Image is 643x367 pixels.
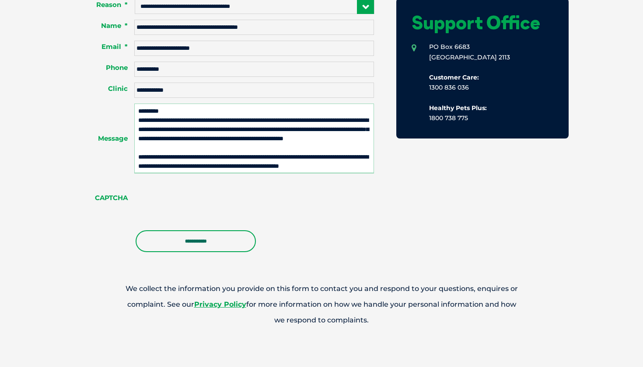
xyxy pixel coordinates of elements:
label: Message [74,134,134,143]
b: Healthy Pets Plus: [429,104,487,112]
p: We collect the information you provide on this form to contact you and respond to your questions,... [94,281,549,328]
label: CAPTCHA [74,194,134,202]
label: Reason [74,0,134,9]
label: Phone [74,63,134,72]
label: Name [74,21,134,30]
label: Clinic [74,84,134,93]
a: Privacy Policy [194,300,246,308]
h1: Support Office [412,14,553,32]
label: Email [74,42,134,51]
b: Customer Care: [429,73,479,81]
li: PO Box 6683 [GEOGRAPHIC_DATA] 2113 1300 836 036 1800 738 775 [412,42,553,123]
iframe: reCAPTCHA [134,182,267,216]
